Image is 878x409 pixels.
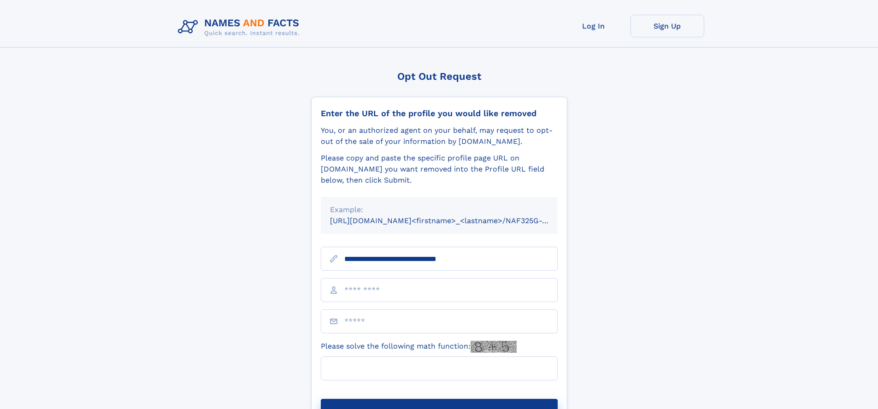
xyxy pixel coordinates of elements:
div: Enter the URL of the profile you would like removed [321,108,558,119]
div: Please copy and paste the specific profile page URL on [DOMAIN_NAME] you want removed into the Pr... [321,153,558,186]
img: Logo Names and Facts [174,15,307,40]
a: Log In [557,15,631,37]
div: Opt Out Request [311,71,567,82]
a: Sign Up [631,15,704,37]
div: You, or an authorized agent on your behalf, may request to opt-out of the sale of your informatio... [321,125,558,147]
label: Please solve the following math function: [321,341,517,353]
div: Example: [330,204,548,215]
small: [URL][DOMAIN_NAME]<firstname>_<lastname>/NAF325G-xxxxxxxx [330,216,575,225]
